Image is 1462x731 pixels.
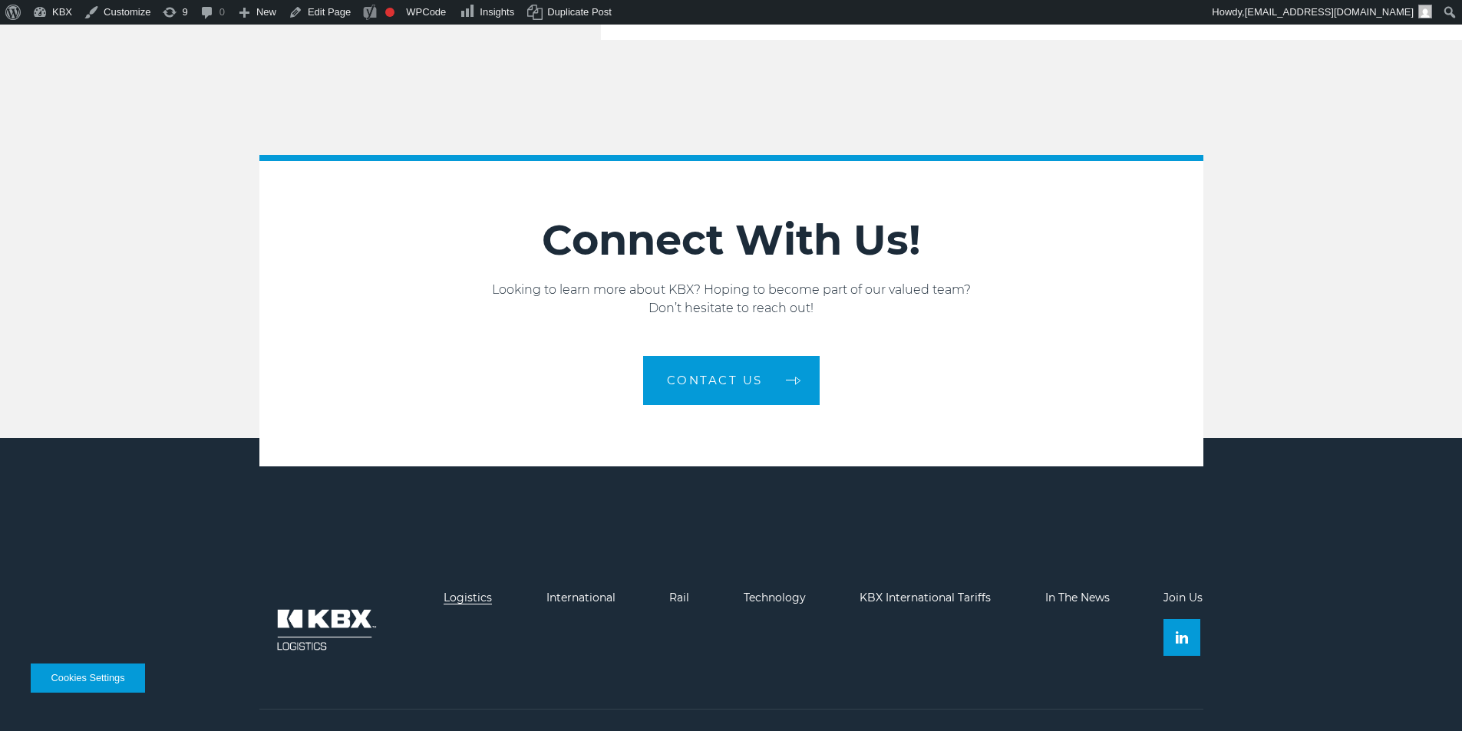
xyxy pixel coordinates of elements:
[480,6,514,18] span: Insights
[259,591,390,668] img: kbx logo
[1045,591,1110,604] a: In The News
[1245,6,1414,18] span: [EMAIL_ADDRESS][DOMAIN_NAME]
[546,591,615,604] a: International
[259,281,1203,318] p: Looking to learn more about KBX? Hoping to become part of our valued team? Don’t hesitate to reac...
[669,591,689,604] a: Rail
[1176,631,1188,644] img: Linkedin
[643,356,820,405] a: Contact us arrow arrow
[860,591,991,604] a: KBX International Tariffs
[31,663,145,693] button: Cookies Settings
[385,8,394,17] div: Focus keyphrase not set
[1163,591,1203,604] a: Join Us
[667,374,763,386] span: Contact us
[744,591,806,604] a: Technology
[444,591,492,604] a: Logistics
[259,215,1203,265] h2: Connect With Us!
